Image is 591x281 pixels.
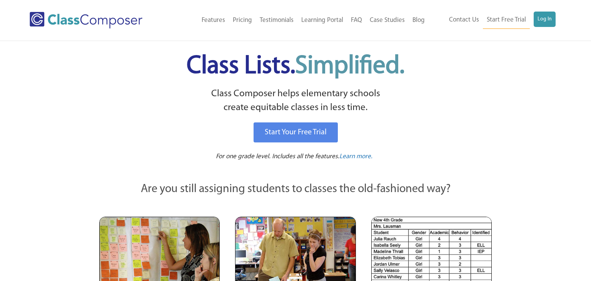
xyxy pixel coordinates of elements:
[99,181,492,198] p: Are you still assigning students to classes the old-fashioned way?
[216,153,339,160] span: For one grade level. Includes all the features.
[229,12,256,29] a: Pricing
[409,12,429,29] a: Blog
[187,54,404,79] span: Class Lists.
[198,12,229,29] a: Features
[254,122,338,142] a: Start Your Free Trial
[483,12,530,29] a: Start Free Trial
[366,12,409,29] a: Case Studies
[297,12,347,29] a: Learning Portal
[98,87,493,115] p: Class Composer helps elementary schools create equitable classes in less time.
[30,12,142,28] img: Class Composer
[445,12,483,28] a: Contact Us
[168,12,428,29] nav: Header Menu
[256,12,297,29] a: Testimonials
[534,12,556,27] a: Log In
[265,129,327,136] span: Start Your Free Trial
[339,152,372,162] a: Learn more.
[295,54,404,79] span: Simplified.
[347,12,366,29] a: FAQ
[339,153,372,160] span: Learn more.
[429,12,556,29] nav: Header Menu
